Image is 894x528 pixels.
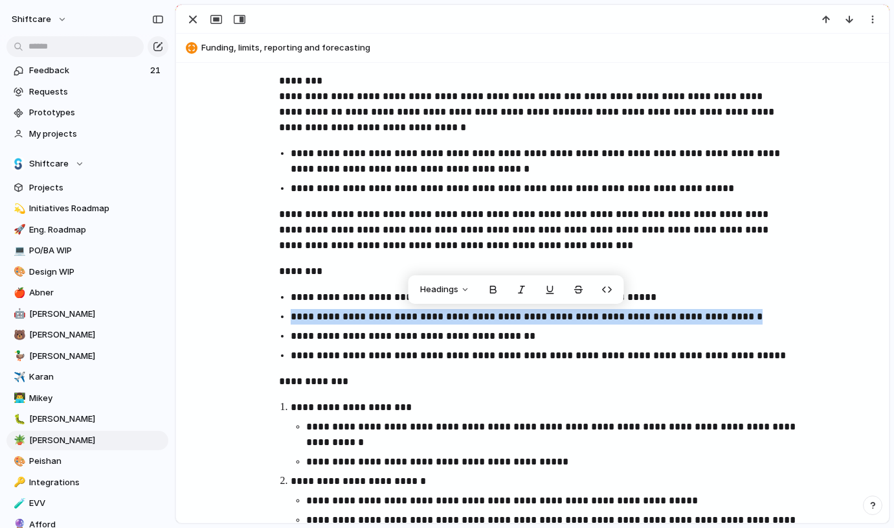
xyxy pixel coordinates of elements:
div: 🎨 [14,454,23,469]
span: [PERSON_NAME] [29,350,164,363]
span: My projects [29,128,164,141]
span: 21 [150,64,163,77]
div: ✈️ [14,370,23,385]
div: 🧪 [14,496,23,511]
span: Integrations [29,476,164,489]
span: [PERSON_NAME] [29,328,164,341]
a: ✈️Karan [6,367,168,387]
a: 🎨Peishan [6,452,168,471]
a: 💫Initiatives Roadmap [6,199,168,218]
a: 🧪EVV [6,494,168,513]
a: 💻PO/BA WIP [6,241,168,260]
button: 💻 [12,244,25,257]
div: 💻 [14,244,23,258]
a: 🤖[PERSON_NAME] [6,304,168,324]
button: Headings [412,279,478,300]
button: 🪴 [12,434,25,447]
button: 👨‍💻 [12,392,25,405]
div: 🪴 [14,433,23,448]
button: 🎨 [12,266,25,279]
span: Headings [420,283,458,296]
span: Abner [29,286,164,299]
div: 🐻 [14,328,23,343]
a: 🍎Abner [6,283,168,303]
span: Funding, limits, reporting and forecasting [201,41,883,54]
div: 🍎 [14,286,23,301]
span: shiftcare [12,13,51,26]
div: 👨‍💻 [14,391,23,406]
span: Prototypes [29,106,164,119]
button: 🤖 [12,308,25,321]
span: Design WIP [29,266,164,279]
span: PO/BA WIP [29,244,164,257]
span: Eng. Roadmap [29,224,164,236]
button: Shiftcare [6,154,168,174]
button: 🧪 [12,497,25,510]
span: [PERSON_NAME] [29,413,164,426]
span: Peishan [29,455,164,468]
div: 💫 [14,201,23,216]
a: 🦆[PERSON_NAME] [6,347,168,366]
a: 🐛[PERSON_NAME] [6,409,168,429]
button: 🐛 [12,413,25,426]
span: Feedback [29,64,146,77]
div: 🐛 [14,412,23,427]
a: 👨‍💻Mikey [6,389,168,408]
span: Mikey [29,392,164,405]
button: 🦆 [12,350,25,363]
span: EVV [29,497,164,510]
span: Requests [29,86,164,98]
button: shiftcare [6,9,74,30]
button: 🐻 [12,328,25,341]
span: Shiftcare [29,157,69,170]
div: 🔑 [14,475,23,490]
a: Prototypes [6,103,168,122]
button: 🚀 [12,224,25,236]
a: My projects [6,124,168,144]
button: ✈️ [12,371,25,384]
a: 🚀Eng. Roadmap [6,220,168,240]
a: 🐻[PERSON_NAME] [6,325,168,345]
button: 🍎 [12,286,25,299]
div: 🦆 [14,349,23,363]
span: [PERSON_NAME] [29,434,164,447]
span: Projects [29,181,164,194]
button: 🎨 [12,455,25,468]
span: Karan [29,371,164,384]
a: 🪴[PERSON_NAME] [6,431,168,450]
div: 🎨 [14,264,23,279]
a: 🔑Integrations [6,473,168,492]
button: Funding, limits, reporting and forecasting [182,38,883,58]
div: 🤖 [14,306,23,321]
span: Initiatives Roadmap [29,202,164,215]
a: 🎨Design WIP [6,262,168,282]
button: 🔑 [12,476,25,489]
div: 🚀 [14,222,23,237]
button: 💫 [12,202,25,215]
span: [PERSON_NAME] [29,308,164,321]
a: Feedback21 [6,61,168,80]
a: Projects [6,178,168,198]
a: Requests [6,82,168,102]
